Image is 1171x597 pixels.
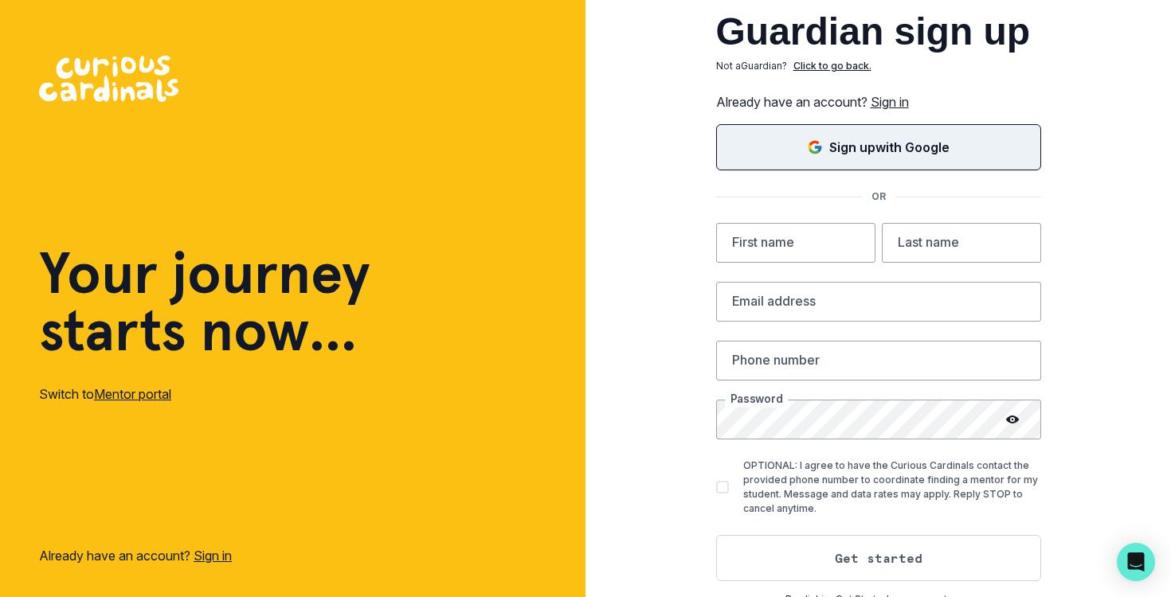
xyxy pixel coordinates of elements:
[194,548,232,564] a: Sign in
[39,56,178,102] img: Curious Cardinals Logo
[829,138,950,157] p: Sign up with Google
[716,124,1041,170] button: Sign in with Google (GSuite)
[716,535,1041,581] button: Get started
[871,94,909,110] a: Sign in
[39,386,94,402] span: Switch to
[1117,543,1155,581] div: Open Intercom Messenger
[743,458,1041,516] p: OPTIONAL: I agree to have the Curious Cardinals contact the provided phone number to coordinate f...
[716,59,787,73] p: Not a Guardian ?
[862,189,895,204] p: OR
[716,13,1041,51] h2: Guardian sign up
[39,244,370,359] h1: Your journey starts now...
[716,92,1041,111] p: Already have an account?
[39,546,232,565] p: Already have an account?
[793,59,871,73] p: Click to go back.
[94,386,171,402] a: Mentor portal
